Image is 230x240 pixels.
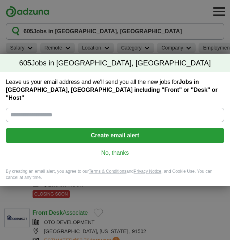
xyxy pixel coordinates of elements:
strong: Jobs in [GEOGRAPHIC_DATA], [GEOGRAPHIC_DATA] including "Front" or "Desk" or "Host" [6,79,218,101]
label: Leave us your email address and we'll send you all the new jobs for [6,78,224,102]
a: Terms & Conditions [89,169,126,174]
button: Create email alert [6,128,224,143]
a: Privacy Notice [134,169,162,174]
span: 605 [19,58,31,68]
a: No, thanks [12,149,218,157]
